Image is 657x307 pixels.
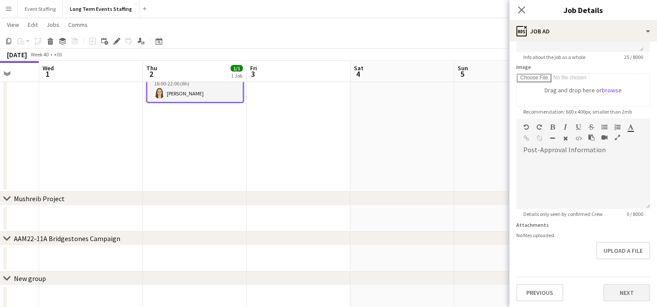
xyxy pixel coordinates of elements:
span: 25 / 8000 [617,54,650,60]
button: Undo [523,124,529,131]
span: Jobs [46,21,59,29]
span: Details only seen by confirmed Crew [516,211,610,217]
button: Long Term Events Staffing [63,0,139,17]
label: Attachments [516,222,549,228]
button: Upload a file [596,242,650,259]
button: Event Staffing [18,0,63,17]
button: Fullscreen [614,134,621,141]
app-card-role: Hostesses1/116:00-22:00 (6h)[PERSON_NAME] [147,72,243,102]
h3: Job Details [509,4,657,16]
div: Job Ad [509,21,657,42]
a: Jobs [43,19,63,30]
span: Thu [146,64,157,72]
span: Comms [68,21,88,29]
a: View [3,19,23,30]
button: Strikethrough [588,124,594,131]
span: 2 [145,69,157,79]
div: AAM22-11A Bridgestones Campaign [14,234,120,243]
button: Underline [575,124,581,131]
div: New group [14,274,46,283]
a: Comms [65,19,91,30]
span: Sun [458,64,468,72]
span: Fri [250,64,257,72]
button: Unordered List [601,124,607,131]
button: HTML Code [575,135,581,142]
button: Bold [549,124,555,131]
button: Italic [562,124,568,131]
button: Redo [536,124,542,131]
span: 1/1 [231,65,243,72]
div: +03 [54,51,62,58]
div: Mushreib Project [14,194,65,203]
button: Next [603,284,650,301]
button: Paste as plain text [588,134,594,141]
button: Text Color [627,124,634,131]
a: Edit [24,19,41,30]
button: Previous [516,284,563,301]
button: Ordered List [614,124,621,131]
span: Week 40 [29,51,50,58]
button: Clear Formatting [562,135,568,142]
span: 4 [353,69,363,79]
span: Sat [354,64,363,72]
button: Insert video [601,134,607,141]
span: Info about the job as a whole [516,54,592,60]
div: [DATE] [7,50,27,59]
span: Edit [28,21,38,29]
span: 3 [249,69,257,79]
span: 0 / 8000 [620,211,650,217]
div: 1 Job [231,72,242,79]
span: Wed [43,64,54,72]
span: 5 [456,69,468,79]
span: 1 [41,69,54,79]
div: No files uploaded. [516,232,650,238]
span: Recommendation: 600 x 400px, smaller than 2mb [516,108,639,115]
button: Horizontal Line [549,135,555,142]
span: View [7,21,19,29]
